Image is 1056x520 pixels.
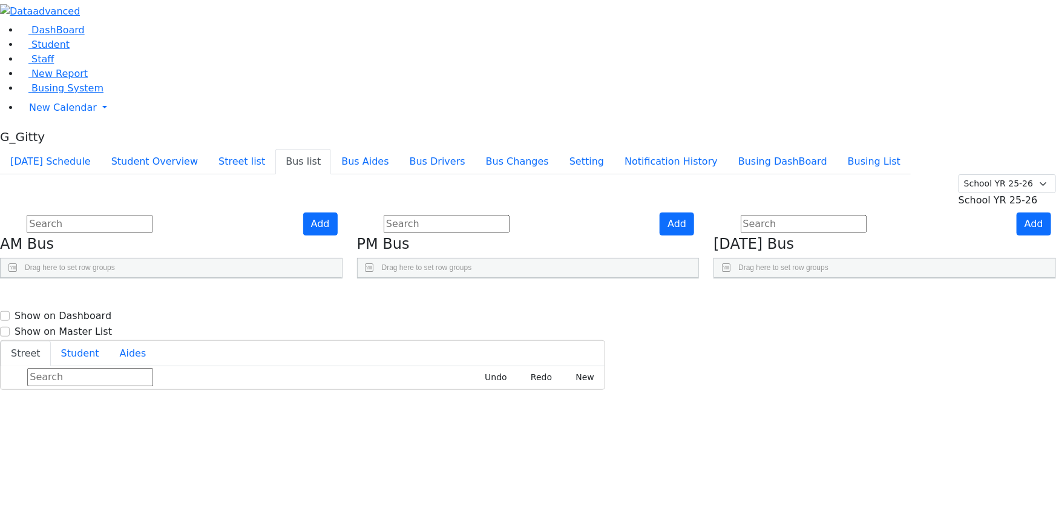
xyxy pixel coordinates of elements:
button: Bus Aides [331,149,399,174]
select: Default select example [959,174,1056,193]
button: Bus Changes [476,149,559,174]
a: DashBoard [19,24,85,36]
span: Staff [31,53,54,65]
button: Setting [559,149,614,174]
button: Student Overview [101,149,208,174]
button: Busing List [838,149,911,174]
a: New Calendar [19,96,1056,120]
input: Search [384,215,510,233]
span: Student [31,39,70,50]
span: DashBoard [31,24,85,36]
input: Search [741,215,867,233]
span: Busing System [31,82,103,94]
h4: [DATE] Bus [713,235,1056,253]
span: Drag here to set row groups [382,263,472,272]
button: Undo [471,368,513,387]
span: Drag here to set row groups [738,263,828,272]
a: New Report [19,68,88,79]
span: New Report [31,68,88,79]
button: Notification History [614,149,728,174]
span: School YR 25-26 [959,194,1038,206]
span: Drag here to set row groups [25,263,115,272]
button: Aides [110,341,157,366]
button: Street [1,341,51,366]
input: Search [27,368,153,386]
button: New [562,368,600,387]
div: Street [1,366,605,389]
button: Bus list [275,149,331,174]
input: Search [27,215,152,233]
button: Add [1017,212,1051,235]
a: Staff [19,53,54,65]
button: Redo [517,368,557,387]
button: Busing DashBoard [728,149,838,174]
button: Street list [208,149,275,174]
button: Student [51,341,110,366]
button: Bus Drivers [399,149,476,174]
a: Busing System [19,82,103,94]
label: Show on Master List [15,324,112,339]
button: Add [303,212,338,235]
label: Show on Dashboard [15,309,111,323]
span: New Calendar [29,102,97,113]
h4: PM Bus [357,235,700,253]
a: Student [19,39,70,50]
button: Add [660,212,694,235]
